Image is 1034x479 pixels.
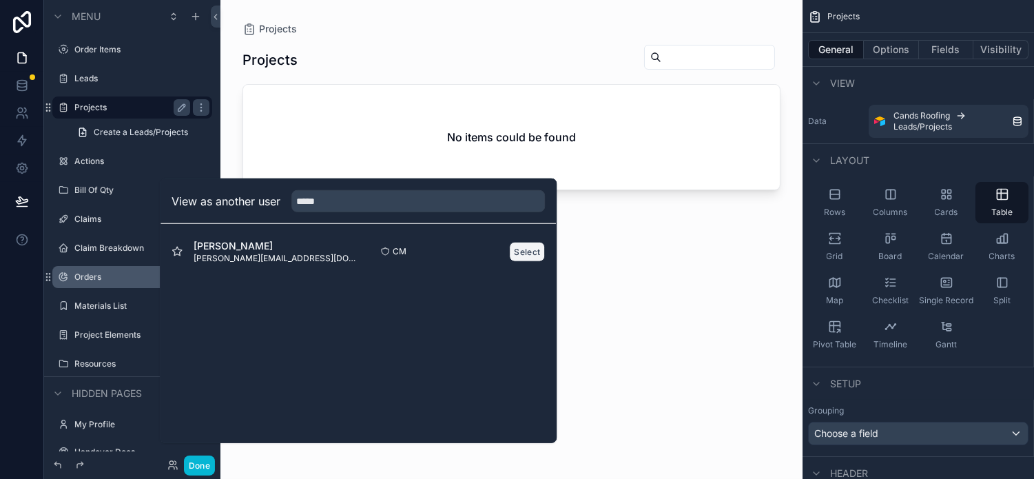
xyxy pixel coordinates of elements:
label: Handover Docs [74,447,209,458]
span: Split [993,295,1011,306]
span: CM [393,246,406,257]
button: Charts [975,226,1028,267]
button: Cards [920,182,973,223]
button: General [808,40,864,59]
span: Cands Roofing [893,110,950,121]
label: Bill Of Qty [74,185,209,196]
button: Pivot Table [808,314,861,356]
span: Projects [827,11,860,22]
button: Choose a field [808,422,1028,445]
span: Charts [989,251,1015,262]
span: View [830,77,855,90]
button: Columns [864,182,917,223]
label: Claims [74,214,209,225]
button: Map [808,270,861,312]
span: Rows [824,207,845,218]
label: Materials List [74,300,209,312]
label: Resources [74,358,190,369]
button: Split [975,270,1028,312]
label: Order Items [74,44,209,55]
span: Hidden pages [72,387,142,400]
button: Select [509,241,545,261]
button: Calendar [920,226,973,267]
button: Fields [919,40,974,59]
button: Done [184,456,215,476]
button: Single Record [920,270,973,312]
span: Board [879,251,902,262]
a: Cands RoofingLeads/Projects [869,105,1028,138]
span: Setup [830,377,861,391]
span: [PERSON_NAME][EMAIL_ADDRESS][DOMAIN_NAME] [194,253,358,264]
span: Menu [72,10,101,23]
img: Airtable Logo [874,116,885,127]
label: Claim Breakdown [74,243,209,254]
button: Options [864,40,919,59]
label: Leads [74,73,209,84]
button: Checklist [864,270,917,312]
div: Choose a field [809,422,1028,445]
span: [PERSON_NAME] [194,239,358,253]
span: Pivot Table [813,339,856,350]
span: Checklist [872,295,909,306]
span: Timeline [873,339,907,350]
label: Actions [74,156,209,167]
label: Projects [74,102,185,113]
h2: View as another user [172,193,280,210]
button: Table [975,182,1028,223]
label: Grouping [808,405,844,416]
label: Project Elements [74,329,209,340]
span: Cards [935,207,958,218]
span: Layout [830,154,869,167]
label: Data [808,116,863,127]
span: Single Record [919,295,973,306]
button: Timeline [864,314,917,356]
span: Calendar [929,251,964,262]
span: Columns [873,207,908,218]
span: Create a Leads/Projects [94,127,188,138]
label: Orders [74,272,185,283]
button: Board [864,226,917,267]
button: Visibility [973,40,1028,59]
button: Rows [808,182,861,223]
span: Table [991,207,1013,218]
button: Gantt [920,314,973,356]
label: My Profile [74,419,209,430]
span: Grid [827,251,843,262]
a: Create a Leads/Projects [69,121,212,143]
span: Leads/Projects [893,121,952,132]
span: Gantt [935,339,957,350]
span: Map [826,295,843,306]
button: Grid [808,226,861,267]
